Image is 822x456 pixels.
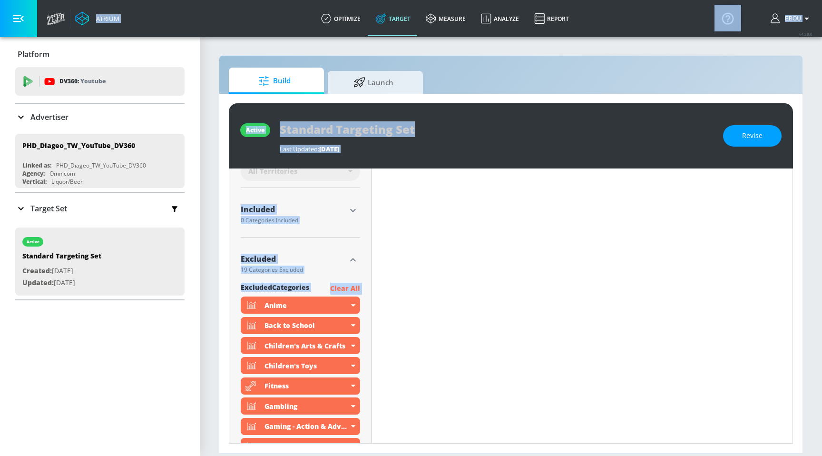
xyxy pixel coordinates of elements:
div: All Territories [241,162,360,181]
span: login as: ebou.njie@zefr.com [781,15,801,22]
div: Omnicom [49,169,75,178]
span: Created: [22,266,52,275]
div: Linked as: [22,161,51,169]
div: Standard Targeting Set [22,251,101,265]
div: Advertiser [15,104,185,130]
div: Gaming - Family-Friendly [241,438,360,455]
div: Atrium [92,14,119,23]
div: Gambling [241,397,360,415]
div: PHD_Diageo_TW_YouTube_DV360 [22,141,135,150]
div: active [246,126,264,134]
div: Fitness [241,377,360,395]
div: DV360: Youtube [15,67,185,96]
p: Clear All [330,283,360,295]
span: [DATE] [319,145,339,153]
div: 19 Categories Excluded [241,267,346,273]
button: Open Resource Center [714,5,741,31]
p: Target Set [30,203,67,214]
p: [DATE] [22,265,101,277]
p: Advertiser [30,112,68,122]
div: Children's Toys [264,361,349,370]
a: Report [527,1,577,36]
a: Target [368,1,418,36]
div: PHD_Diageo_TW_YouTube_DV360Linked as:PHD_Diageo_TW_YouTube_DV360Agency:OmnicomVertical:Liquor/Beer [15,134,185,188]
a: Atrium [75,11,119,26]
div: Children's Toys [241,357,360,374]
div: Gambling [264,402,349,411]
div: Excluded [241,255,346,263]
div: Gaming - Action & Adventure [241,418,360,435]
div: Anime [264,301,349,310]
div: Anime [241,297,360,314]
div: PHD_Diageo_TW_YouTube_DV360 [56,161,146,169]
span: Updated: [22,278,54,287]
a: measure [418,1,473,36]
div: activeStandard Targeting SetCreated:[DATE]Updated:[DATE] [15,228,185,296]
div: 0 Categories Included [241,218,346,223]
div: Included [241,206,346,213]
span: Revise [742,130,763,142]
div: Back to School [264,321,349,330]
span: Build [238,69,311,92]
span: Launch [337,71,410,94]
p: Platform [18,49,49,59]
div: Vertical: [22,178,47,186]
div: Platform [15,41,185,68]
div: Liquor/Beer [51,178,83,186]
p: DV360: [59,76,106,87]
span: excluded Categories [241,283,309,295]
div: Fitness [264,381,349,390]
div: Target Set [15,193,185,224]
div: Agency: [22,169,45,178]
button: Ebou [771,13,812,24]
div: Children's Arts & Crafts [241,337,360,354]
button: Revise [723,125,782,147]
div: Children's Arts & Crafts [264,341,349,350]
span: All Territories [248,167,297,176]
div: Back to School [241,317,360,334]
span: v 4.28.0 [799,31,812,37]
div: active [27,239,39,244]
a: Analyze [473,1,527,36]
p: Youtube [80,76,106,86]
a: optimize [313,1,368,36]
div: Gaming - Action & Adventure [264,422,349,431]
div: Last Updated: [280,145,714,153]
p: [DATE] [22,277,101,289]
div: Gaming - Family-Friendly [264,442,349,451]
